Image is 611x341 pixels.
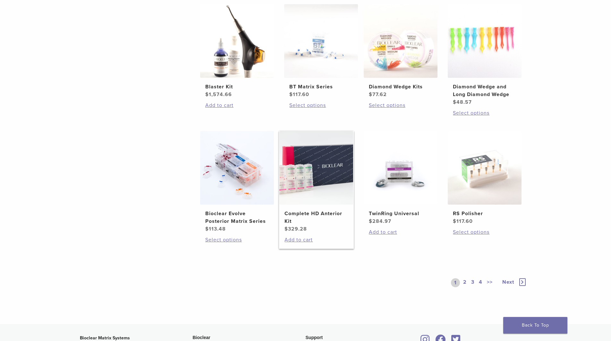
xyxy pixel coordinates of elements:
[502,279,514,285] span: Next
[453,228,516,236] a: Select options for “RS Polisher”
[284,226,307,232] bdi: 329.28
[289,91,293,98] span: $
[289,83,353,91] h2: BT Matrix Series
[200,4,275,98] a: Blaster KitBlaster Kit $1,574.66
[369,91,387,98] bdi: 77.62
[453,109,516,117] a: Select options for “Diamond Wedge and Long Diamond Wedge”
[478,278,484,287] a: 4
[205,101,269,109] a: Add to cart: “Blaster Kit”
[363,131,438,225] a: TwinRing UniversalTwinRing Universal $284.97
[205,83,269,91] h2: Blaster Kit
[453,210,516,217] h2: RS Polisher
[369,83,432,91] h2: Diamond Wedge Kits
[447,4,522,106] a: Diamond Wedge and Long Diamond WedgeDiamond Wedge and Long Diamond Wedge $48.57
[284,226,288,232] span: $
[453,83,516,98] h2: Diamond Wedge and Long Diamond Wedge
[284,4,358,78] img: BT Matrix Series
[205,226,226,232] bdi: 113.48
[453,218,456,224] span: $
[205,236,269,244] a: Select options for “Bioclear Evolve Posterior Matrix Series”
[205,91,232,98] bdi: 1,574.66
[279,131,354,233] a: Complete HD Anterior KitComplete HD Anterior Kit $329.28
[279,131,353,205] img: Complete HD Anterior Kit
[451,278,460,287] a: 1
[369,101,432,109] a: Select options for “Diamond Wedge Kits”
[470,278,476,287] a: 3
[369,210,432,217] h2: TwinRing Universal
[369,218,391,224] bdi: 284.97
[448,4,522,78] img: Diamond Wedge and Long Diamond Wedge
[453,218,473,224] bdi: 117.60
[80,335,130,341] strong: Bioclear Matrix Systems
[289,91,309,98] bdi: 117.60
[363,4,438,98] a: Diamond Wedge KitsDiamond Wedge Kits $77.62
[284,210,348,225] h2: Complete HD Anterior Kit
[369,228,432,236] a: Add to cart: “TwinRing Universal”
[364,4,437,78] img: Diamond Wedge Kits
[205,226,209,232] span: $
[503,317,567,334] a: Back To Top
[200,131,274,205] img: Bioclear Evolve Posterior Matrix Series
[284,4,359,98] a: BT Matrix SeriesBT Matrix Series $117.60
[462,278,468,287] a: 2
[453,99,456,105] span: $
[284,236,348,244] a: Add to cart: “Complete HD Anterior Kit”
[448,131,522,205] img: RS Polisher
[205,210,269,225] h2: Bioclear Evolve Posterior Matrix Series
[205,91,209,98] span: $
[364,131,437,205] img: TwinRing Universal
[193,335,210,340] span: Bioclear
[200,131,275,233] a: Bioclear Evolve Posterior Matrix SeriesBioclear Evolve Posterior Matrix Series $113.48
[369,218,372,224] span: $
[306,335,323,340] span: Support
[447,131,522,225] a: RS PolisherRS Polisher $117.60
[453,99,472,105] bdi: 48.57
[200,4,274,78] img: Blaster Kit
[486,278,494,287] a: >>
[369,91,372,98] span: $
[289,101,353,109] a: Select options for “BT Matrix Series”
